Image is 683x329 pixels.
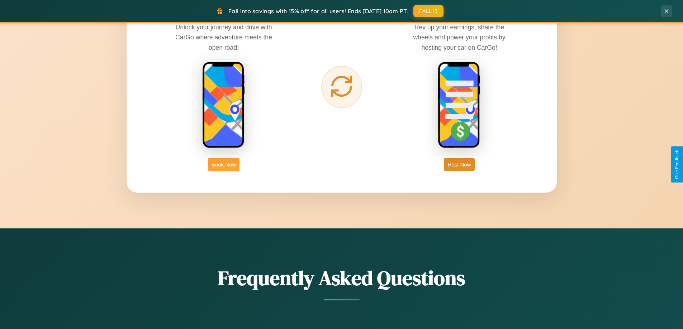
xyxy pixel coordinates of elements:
button: FALL15 [413,5,444,17]
img: host phone [438,62,481,149]
button: Book Now [208,158,239,171]
span: Fall into savings with 15% off for all users! Ends [DATE] 10am PT. [228,8,408,15]
img: rent phone [202,62,245,149]
button: Host Now [444,158,474,171]
h2: Frequently Asked Questions [127,264,557,292]
p: Rev up your earnings, share the wheels and power your profits by hosting your car on CarGo! [405,22,513,52]
div: Give Feedback [674,150,679,179]
p: Unlock your journey and drive with CarGo where adventure meets the open road! [170,22,278,52]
